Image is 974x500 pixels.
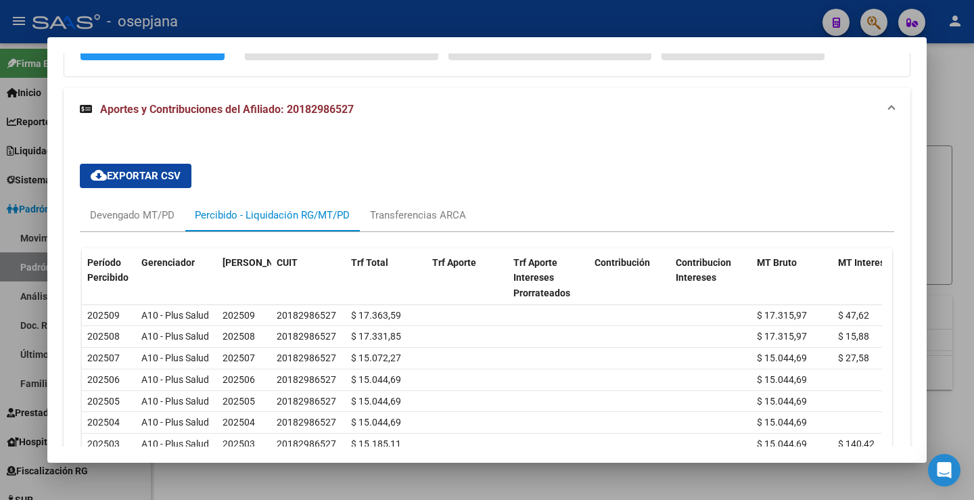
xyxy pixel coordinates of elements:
[589,248,670,308] datatable-header-cell: Contribución
[141,438,209,449] span: A10 - Plus Salud
[141,310,209,321] span: A10 - Plus Salud
[223,257,296,268] span: [PERSON_NAME]
[757,417,807,428] span: $ 15.044,69
[90,208,175,223] div: Devengado MT/PD
[370,208,466,223] div: Transferencias ARCA
[87,396,120,407] span: 202505
[757,374,807,385] span: $ 15.044,69
[838,353,869,363] span: $ 27,58
[223,353,255,363] span: 202507
[141,396,209,407] span: A10 - Plus Salud
[141,374,209,385] span: A10 - Plus Salud
[670,248,751,308] datatable-header-cell: Contribucion Intereses
[838,310,869,321] span: $ 47,62
[223,438,255,449] span: 202503
[277,372,336,388] div: 20182986527
[87,257,129,283] span: Período Percibido
[432,257,476,268] span: Trf Aporte
[351,396,401,407] span: $ 15.044,69
[91,167,107,183] mat-icon: cloud_download
[277,329,336,344] div: 20182986527
[757,353,807,363] span: $ 15.044,69
[277,415,336,430] div: 20182986527
[87,417,120,428] span: 202504
[141,353,209,363] span: A10 - Plus Salud
[223,417,255,428] span: 202504
[346,248,427,308] datatable-header-cell: Trf Total
[595,257,650,268] span: Contribución
[223,396,255,407] span: 202505
[838,438,875,449] span: $ 140,42
[757,257,797,268] span: MT Bruto
[87,374,120,385] span: 202506
[351,374,401,385] span: $ 15.044,69
[195,208,350,223] div: Percibido - Liquidación RG/MT/PD
[223,331,255,342] span: 202508
[223,374,255,385] span: 202506
[271,248,346,308] datatable-header-cell: CUIT
[141,331,209,342] span: A10 - Plus Salud
[87,353,120,363] span: 202507
[351,353,401,363] span: $ 15.072,27
[757,438,807,449] span: $ 15.044,69
[833,248,914,308] datatable-header-cell: MT Intereses
[351,417,401,428] span: $ 15.044,69
[82,248,136,308] datatable-header-cell: Período Percibido
[751,248,833,308] datatable-header-cell: MT Bruto
[508,248,589,308] datatable-header-cell: Trf Aporte Intereses Prorrateados
[80,164,191,188] button: Exportar CSV
[351,438,401,449] span: $ 15.185,11
[100,103,354,116] span: Aportes y Contribuciones del Afiliado: 20182986527
[277,308,336,323] div: 20182986527
[87,438,120,449] span: 202503
[91,170,181,182] span: Exportar CSV
[838,331,869,342] span: $ 15,88
[141,417,209,428] span: A10 - Plus Salud
[136,248,217,308] datatable-header-cell: Gerenciador
[757,310,807,321] span: $ 17.315,97
[223,310,255,321] span: 202509
[351,331,401,342] span: $ 17.331,85
[676,257,731,283] span: Contribucion Intereses
[757,396,807,407] span: $ 15.044,69
[351,257,388,268] span: Trf Total
[87,310,120,321] span: 202509
[87,331,120,342] span: 202508
[217,248,271,308] datatable-header-cell: Período Devengado
[277,394,336,409] div: 20182986527
[141,257,195,268] span: Gerenciador
[351,310,401,321] span: $ 17.363,59
[277,350,336,366] div: 20182986527
[64,88,910,131] mat-expansion-panel-header: Aportes y Contribuciones del Afiliado: 20182986527
[427,248,508,308] datatable-header-cell: Trf Aporte
[513,257,570,299] span: Trf Aporte Intereses Prorrateados
[838,257,895,268] span: MT Intereses
[277,436,336,452] div: 20182986527
[757,331,807,342] span: $ 17.315,97
[277,257,298,268] span: CUIT
[928,454,960,486] div: Open Intercom Messenger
